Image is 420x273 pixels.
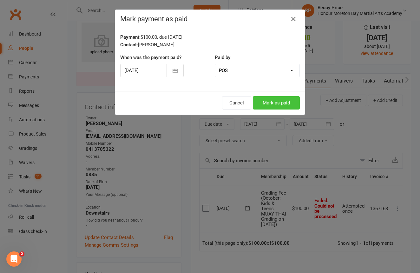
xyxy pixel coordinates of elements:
span: 2 [19,251,24,256]
strong: Payment: [120,34,141,40]
button: Mark as paid [253,96,300,110]
button: Cancel [222,96,251,110]
button: Close [288,14,299,24]
label: When was the payment paid? [120,54,181,61]
strong: Contact: [120,42,138,48]
h4: Mark payment as paid [120,15,300,23]
label: Paid by [215,54,230,61]
iframe: Intercom live chat [6,251,22,267]
div: [PERSON_NAME] [120,41,300,49]
div: $100.00, due [DATE] [120,33,300,41]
